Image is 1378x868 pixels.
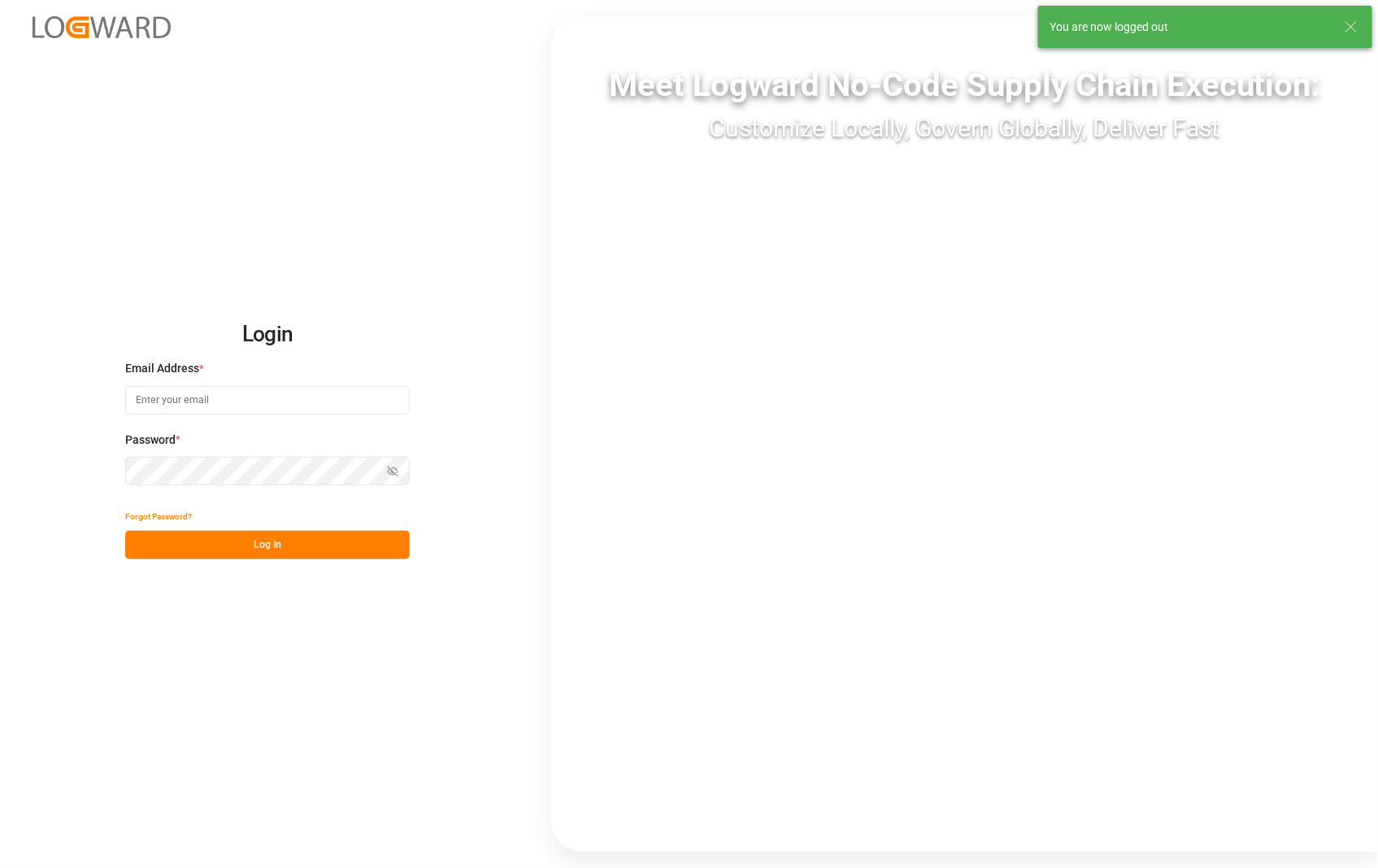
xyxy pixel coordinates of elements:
input: Enter your email [125,386,410,414]
button: Log In [125,531,410,559]
div: Customize Locally, Govern Globally, Deliver Fast [551,110,1378,146]
button: Forgot Password? [125,502,192,531]
div: Meet Logward No-Code Supply Chain Execution: [551,61,1378,110]
div: You are now logged out [1050,19,1329,36]
span: Password [125,432,176,449]
span: Email Address [125,360,199,377]
img: Logward_new_orange.png [33,16,171,38]
h2: Login [125,309,410,361]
